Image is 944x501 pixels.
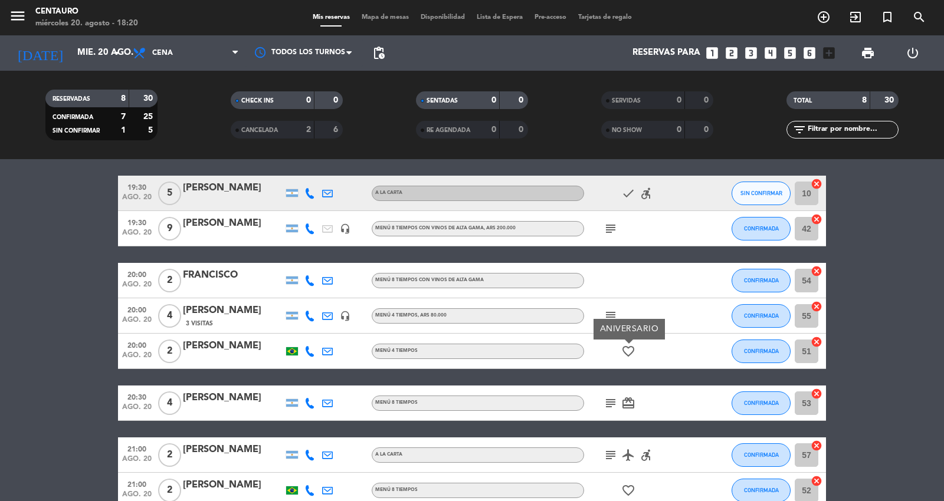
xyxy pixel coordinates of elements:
i: looks_4 [763,45,778,61]
span: CONFIRMADA [53,114,93,120]
span: 20:30 [122,390,152,403]
span: CONFIRMADA [744,277,779,284]
span: ago. 20 [122,403,152,417]
strong: 8 [121,94,126,103]
i: [DATE] [9,40,71,66]
span: SIN CONFIRMAR [53,128,100,134]
i: menu [9,7,27,25]
span: 21:00 [122,477,152,490]
i: looks_two [724,45,739,61]
i: add_circle_outline [817,10,831,24]
span: CONFIRMADA [744,487,779,493]
strong: 0 [519,96,526,104]
div: [PERSON_NAME] [183,442,283,457]
span: CONFIRMADA [744,312,779,319]
i: power_settings_new [906,46,920,60]
i: cancel [811,475,822,487]
span: CHECK INS [241,98,274,104]
span: CONFIRMADA [744,400,779,406]
strong: 0 [306,96,311,104]
span: 20:00 [122,338,152,351]
span: Mapa de mesas [356,14,415,21]
strong: 25 [143,113,155,121]
i: arrow_drop_down [110,46,124,60]
i: subject [604,396,618,410]
i: looks_6 [802,45,817,61]
span: Reservas para [632,48,700,58]
button: CONFIRMADA [732,304,791,328]
button: CONFIRMADA [732,443,791,467]
strong: 8 [862,96,867,104]
span: ago. 20 [122,193,152,207]
span: 2 [158,269,181,292]
i: looks_one [704,45,720,61]
div: ANIVERSARIO [594,319,665,340]
i: add_box [821,45,837,61]
i: subject [604,222,618,236]
strong: 0 [704,126,711,134]
span: 19:30 [122,215,152,229]
span: 19:30 [122,180,152,193]
span: ago. 20 [122,351,152,365]
strong: 0 [333,96,340,104]
span: print [861,46,875,60]
span: 2 [158,340,181,363]
span: Cena [152,49,173,57]
strong: 1 [121,126,126,134]
i: cancel [811,265,822,277]
strong: 2 [306,126,311,134]
span: RESERVADAS [53,96,90,102]
span: MENÚ 8 TIEMPOS [375,487,418,492]
i: favorite_border [621,344,635,358]
span: A LA CARTA [375,190,402,195]
span: CONFIRMADA [744,225,779,232]
span: MENÚ 8 TIEMPOS CON VINOS DE ALTA GAMA [375,226,516,230]
div: Centauro [35,6,138,18]
span: NO SHOW [612,127,642,133]
input: Filtrar por nombre... [807,123,898,136]
i: exit_to_app [848,10,863,24]
span: SERVIDAS [612,98,641,104]
span: 3 Visitas [186,319,213,328]
div: [PERSON_NAME] [183,180,283,196]
span: Pre-acceso [529,14,572,21]
i: looks_3 [743,45,759,61]
strong: 6 [333,126,340,134]
span: CONFIRMADA [744,348,779,354]
i: airplanemode_active [621,448,635,462]
div: [PERSON_NAME] [183,303,283,318]
button: CONFIRMADA [732,217,791,240]
span: 20:00 [122,267,152,281]
span: 5 [158,182,181,205]
button: CONFIRMADA [732,391,791,415]
button: CONFIRMADA [732,340,791,363]
div: [PERSON_NAME] [183,338,283,354]
span: SIN CONFIRMAR [740,190,782,196]
strong: 0 [704,96,711,104]
span: ago. 20 [122,229,152,242]
strong: 0 [491,126,496,134]
span: 2 [158,443,181,467]
div: FRANCISCO [183,268,283,283]
strong: 0 [677,126,681,134]
div: [PERSON_NAME] [183,477,283,493]
strong: 30 [143,94,155,103]
span: , ARS 80.000 [418,313,447,318]
i: cancel [811,336,822,348]
span: MENÚ 8 TIEMPOS CON VINOS DE ALTA GAMA [375,278,484,282]
i: turned_in_not [880,10,894,24]
i: search [912,10,926,24]
span: Tarjetas de regalo [572,14,638,21]
strong: 0 [491,96,496,104]
i: cancel [811,213,822,225]
strong: 7 [121,113,126,121]
i: filter_list [792,123,807,137]
span: pending_actions [372,46,386,60]
strong: 30 [884,96,896,104]
span: ago. 20 [122,316,152,329]
span: ago. 20 [122,281,152,294]
span: 21:00 [122,441,152,455]
span: MENÚ 4 TIEMPOS [375,348,418,353]
span: 9 [158,217,181,240]
span: ago. 20 [122,455,152,469]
